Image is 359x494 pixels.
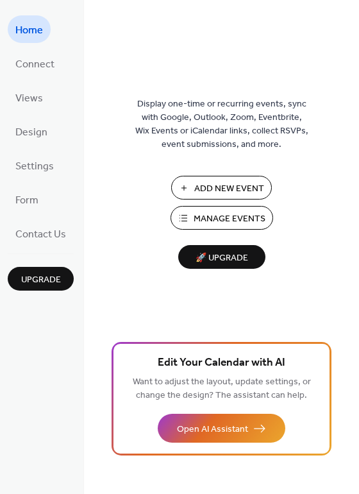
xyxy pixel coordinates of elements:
[135,98,308,151] span: Display one-time or recurring events, sync with Google, Outlook, Zoom, Eventbrite, Wix Events or ...
[171,206,273,230] button: Manage Events
[21,273,61,287] span: Upgrade
[186,250,258,267] span: 🚀 Upgrade
[15,55,54,74] span: Connect
[15,89,43,108] span: Views
[15,21,43,40] span: Home
[8,185,46,213] a: Form
[158,414,285,443] button: Open AI Assistant
[177,423,248,436] span: Open AI Assistant
[8,219,74,247] a: Contact Us
[8,15,51,43] a: Home
[194,182,264,196] span: Add New Event
[8,117,55,145] a: Design
[178,245,265,269] button: 🚀 Upgrade
[15,123,47,142] span: Design
[15,225,66,244] span: Contact Us
[194,212,265,226] span: Manage Events
[15,191,38,210] span: Form
[8,151,62,179] a: Settings
[8,49,62,77] a: Connect
[8,267,74,291] button: Upgrade
[158,354,285,372] span: Edit Your Calendar with AI
[133,373,311,404] span: Want to adjust the layout, update settings, or change the design? The assistant can help.
[8,83,51,111] a: Views
[171,176,272,200] button: Add New Event
[15,157,54,176] span: Settings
